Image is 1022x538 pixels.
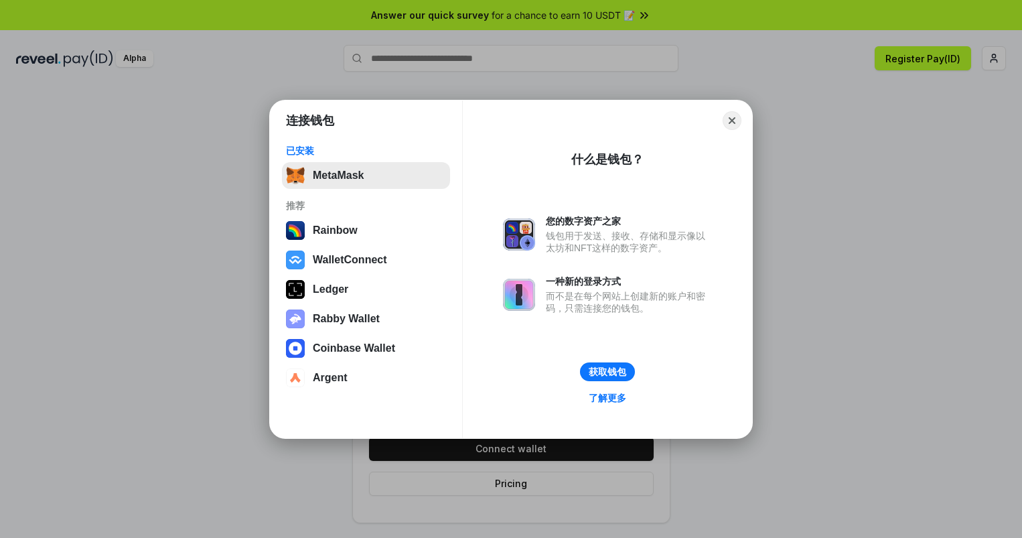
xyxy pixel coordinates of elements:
div: 了解更多 [589,392,626,404]
div: Ledger [313,283,348,295]
button: MetaMask [282,162,450,189]
button: Argent [282,364,450,391]
img: svg+xml,%3Csvg%20fill%3D%22none%22%20height%3D%2233%22%20viewBox%3D%220%200%2035%2033%22%20width%... [286,166,305,185]
button: Rainbow [282,217,450,244]
div: WalletConnect [313,254,387,266]
div: 什么是钱包？ [571,151,644,167]
button: Coinbase Wallet [282,335,450,362]
h1: 连接钱包 [286,113,334,129]
img: svg+xml,%3Csvg%20xmlns%3D%22http%3A%2F%2Fwww.w3.org%2F2000%2Fsvg%22%20fill%3D%22none%22%20viewBox... [286,310,305,328]
div: 一种新的登录方式 [546,275,712,287]
button: WalletConnect [282,247,450,273]
button: 获取钱包 [580,362,635,381]
a: 了解更多 [581,389,634,407]
div: MetaMask [313,170,364,182]
div: 推荐 [286,200,446,212]
img: svg+xml,%3Csvg%20xmlns%3D%22http%3A%2F%2Fwww.w3.org%2F2000%2Fsvg%22%20width%3D%2228%22%20height%3... [286,280,305,299]
img: svg+xml,%3Csvg%20xmlns%3D%22http%3A%2F%2Fwww.w3.org%2F2000%2Fsvg%22%20fill%3D%22none%22%20viewBox... [503,218,535,251]
img: svg+xml,%3Csvg%20width%3D%2228%22%20height%3D%2228%22%20viewBox%3D%220%200%2028%2028%22%20fill%3D... [286,251,305,269]
div: 获取钱包 [589,366,626,378]
div: Coinbase Wallet [313,342,395,354]
button: Ledger [282,276,450,303]
div: 钱包用于发送、接收、存储和显示像以太坊和NFT这样的数字资产。 [546,230,712,254]
div: Argent [313,372,348,384]
img: svg+xml,%3Csvg%20width%3D%22120%22%20height%3D%22120%22%20viewBox%3D%220%200%20120%20120%22%20fil... [286,221,305,240]
img: svg+xml,%3Csvg%20width%3D%2228%22%20height%3D%2228%22%20viewBox%3D%220%200%2028%2028%22%20fill%3D... [286,339,305,358]
div: Rabby Wallet [313,313,380,325]
button: Close [723,111,741,130]
div: 您的数字资产之家 [546,215,712,227]
button: Rabby Wallet [282,306,450,332]
img: svg+xml,%3Csvg%20xmlns%3D%22http%3A%2F%2Fwww.w3.org%2F2000%2Fsvg%22%20fill%3D%22none%22%20viewBox... [503,279,535,311]
div: 已安装 [286,145,446,157]
img: svg+xml,%3Csvg%20width%3D%2228%22%20height%3D%2228%22%20viewBox%3D%220%200%2028%2028%22%20fill%3D... [286,368,305,387]
div: 而不是在每个网站上创建新的账户和密码，只需连接您的钱包。 [546,290,712,314]
div: Rainbow [313,224,358,237]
